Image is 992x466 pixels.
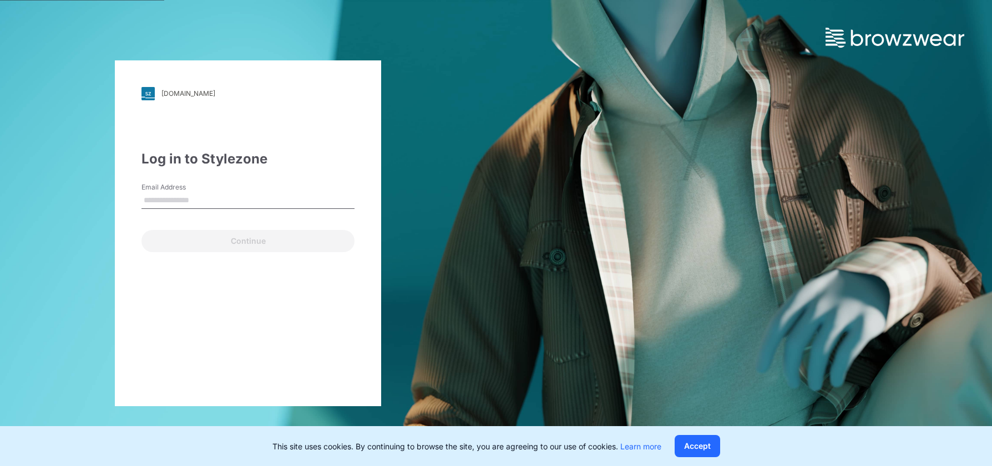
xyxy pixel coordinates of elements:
button: Accept [675,435,720,457]
img: browzwear-logo.73288ffb.svg [826,28,964,48]
label: Email Address [141,182,219,192]
a: Learn more [620,442,661,451]
div: Log in to Stylezone [141,149,355,169]
div: [DOMAIN_NAME] [161,89,215,98]
img: svg+xml;base64,PHN2ZyB3aWR0aD0iMjgiIGhlaWdodD0iMjgiIHZpZXdCb3g9IjAgMCAyOCAyOCIgZmlsbD0ibm9uZSIgeG... [141,87,155,100]
a: [DOMAIN_NAME] [141,87,355,100]
p: This site uses cookies. By continuing to browse the site, you are agreeing to our use of cookies. [272,441,661,452]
